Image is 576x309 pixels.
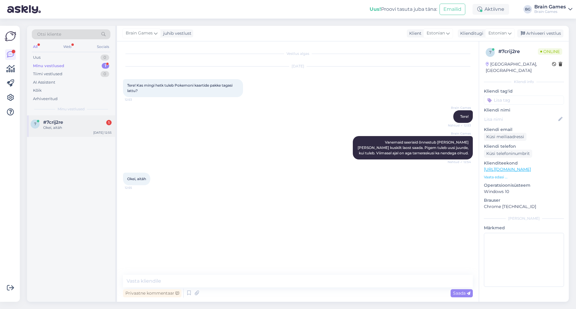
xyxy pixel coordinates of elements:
div: Arhiveeri vestlus [517,29,563,37]
div: 1 [102,63,109,69]
div: [DATE] [123,64,473,69]
span: Brain Games [448,131,471,136]
div: Küsi meiliaadressi [484,133,526,141]
span: Brain Games [126,30,153,37]
p: Klienditeekond [484,160,564,166]
span: 7 [489,50,491,55]
div: Kõik [33,88,42,94]
div: [PERSON_NAME] [484,216,564,221]
div: Web [62,43,73,51]
p: Kliendi tag'id [484,88,564,94]
div: Socials [96,43,110,51]
div: Minu vestlused [33,63,64,69]
div: Uus [33,55,40,61]
span: 12:55 [125,186,147,190]
span: Estonian [427,30,445,37]
p: Märkmed [484,225,564,231]
div: Klient [407,30,421,37]
p: Vaata edasi ... [484,174,564,180]
span: 12:53 [125,97,147,102]
div: Klienditugi [458,30,483,37]
div: Brain Games [534,9,566,14]
p: Operatsioonisüsteem [484,182,564,189]
input: Lisa tag [484,96,564,105]
span: Nähtud ✓ 12:54 [448,160,471,164]
div: 1 [106,120,112,125]
span: #7crij2re [43,120,63,125]
div: Küsi telefoninumbrit [484,150,532,158]
span: 7 [34,122,36,126]
b: Uus! [370,6,381,12]
div: # 7crij2re [498,48,538,55]
span: Otsi kliente [37,31,61,37]
div: Tiimi vestlused [33,71,62,77]
span: Saada [453,290,470,296]
div: Kliendi info [484,79,564,85]
button: Emailid [439,4,465,15]
p: Kliendi nimi [484,107,564,113]
p: Chrome [TECHNICAL_ID] [484,204,564,210]
span: Minu vestlused [58,106,85,112]
p: Brauser [484,197,564,204]
span: Tere! Kas mingi hetk tuleb Pokemoni kaartide pakke tagasi lattu? [127,83,233,93]
div: 0 [100,71,109,77]
div: BG [523,5,532,13]
div: AI Assistent [33,79,55,85]
a: [URL][DOMAIN_NAME] [484,167,531,172]
div: [DATE] 12:55 [93,130,112,135]
p: Windows 10 [484,189,564,195]
div: 0 [100,55,109,61]
div: Vestlus algas [123,51,473,56]
div: Privaatne kommentaar [123,289,181,297]
img: Askly Logo [5,31,16,42]
p: Kliendi telefon [484,143,564,150]
div: Aktiivne [472,4,509,15]
span: Brain Games [448,105,471,110]
span: Online [538,48,562,55]
a: Brain GamesBrain Games [534,4,572,14]
div: Proovi tasuta juba täna: [370,6,437,13]
span: Okei, aitäh [127,177,146,181]
span: Nähtud ✓ 12:53 [448,123,471,128]
p: Kliendi email [484,126,564,133]
span: Estonian [488,30,507,37]
span: Tere! [460,114,469,119]
input: Lisa nimi [484,116,557,123]
span: Vanemaid seeriaid õnnestub [PERSON_NAME] [PERSON_NAME] kuskilt laost saada. Pigem tuleb uusi juur... [358,140,469,155]
div: [GEOGRAPHIC_DATA], [GEOGRAPHIC_DATA] [486,61,552,74]
div: Okei, aitäh [43,125,112,130]
div: Arhiveeritud [33,96,58,102]
div: Brain Games [534,4,566,9]
div: juhib vestlust [161,30,191,37]
div: All [32,43,39,51]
